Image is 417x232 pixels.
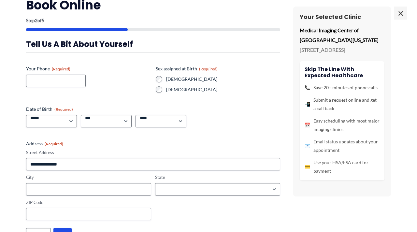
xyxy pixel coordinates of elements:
[305,142,310,150] span: 📧
[300,25,384,45] p: Medical Imaging Center of [GEOGRAPHIC_DATA][US_STATE]
[305,96,380,113] li: Submit a request online and get a call back
[305,83,380,92] li: Save 20+ minutes of phone calls
[156,65,218,72] legend: Sex assigned at Birth
[26,106,73,112] legend: Date of Birth
[305,100,310,109] span: 📲
[305,163,310,171] span: 💳
[45,141,63,146] span: (Required)
[166,86,280,93] label: [DEMOGRAPHIC_DATA]
[52,66,70,71] span: (Required)
[26,150,280,156] label: Street Address
[35,18,37,23] span: 2
[166,76,280,82] label: [DEMOGRAPHIC_DATA]
[42,18,44,23] span: 5
[300,13,384,21] h3: Your Selected Clinic
[26,174,151,181] label: City
[305,117,380,134] li: Easy scheduling with most major imaging clinics
[155,174,280,181] label: State
[305,121,310,129] span: 📅
[305,83,310,92] span: 📞
[305,138,380,154] li: Email status updates about your appointment
[300,45,384,55] p: [STREET_ADDRESS]
[26,140,63,147] legend: Address
[305,158,380,175] li: Use your HSA/FSA card for payment
[26,65,151,72] label: Your Phone
[199,66,218,71] span: (Required)
[54,107,73,112] span: (Required)
[26,199,151,206] label: ZIP Code
[305,66,380,79] h4: Skip the line with Expected Healthcare
[394,7,407,20] span: ×
[26,39,280,49] h3: Tell us a bit about yourself
[26,18,280,23] p: Step of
